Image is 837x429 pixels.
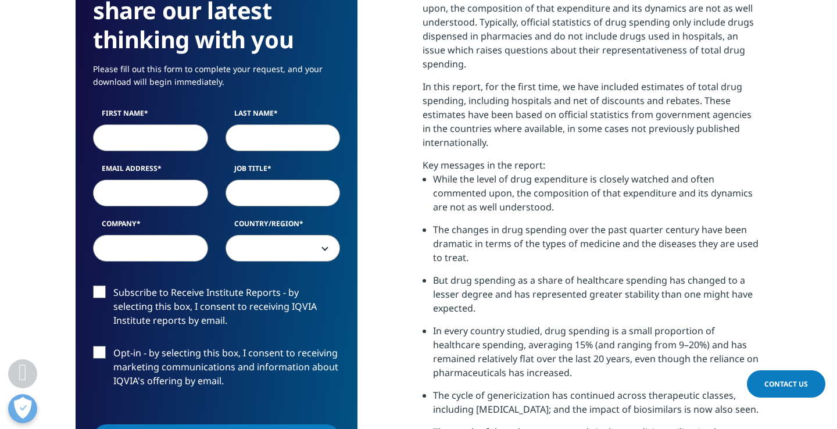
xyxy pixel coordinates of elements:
[93,346,340,394] label: Opt-in - by selecting this box, I consent to receiving marketing communications and information a...
[747,370,825,398] a: Contact Us
[433,223,761,273] li: The changes in drug spending over the past quarter century have been dramatic in terms of the typ...
[433,324,761,388] li: In every country studied, drug spending is a small proportion of healthcare spending, averaging 1...
[93,219,208,235] label: Company
[433,273,761,324] li: But drug spending as a share of healthcare spending has changed to a lesser degree and has repres...
[433,388,761,425] li: The cycle of genericization has continued across therapeutic classes, including [MEDICAL_DATA]; a...
[93,163,208,180] label: Email Address
[93,108,208,124] label: First Name
[93,63,340,97] p: Please fill out this form to complete your request, and your download will begin immediately.
[423,80,761,158] p: In this report, for the first time, we have included estimates of total drug spending, including ...
[8,394,37,423] button: Open Preferences
[226,219,341,235] label: Country/Region
[433,172,761,223] li: While the level of drug expenditure is closely watched and often commented upon, the composition ...
[226,163,341,180] label: Job Title
[764,379,808,389] span: Contact Us
[226,108,341,124] label: Last Name
[93,285,340,334] label: Subscribe to Receive Institute Reports - by selecting this box, I consent to receiving IQVIA Inst...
